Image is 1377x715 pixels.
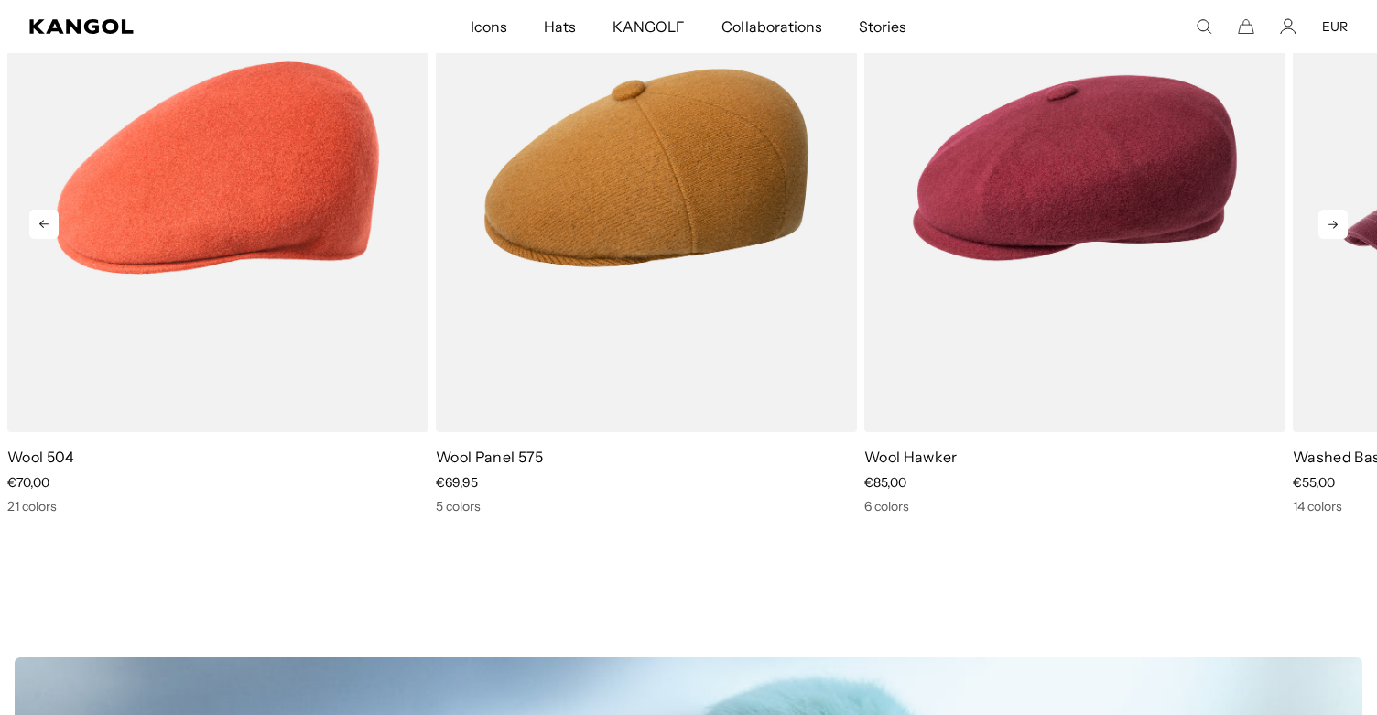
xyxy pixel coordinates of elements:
div: 5 colors [436,498,857,515]
summary: Search here [1196,18,1212,35]
a: Account [1280,18,1296,35]
a: Kangol [29,19,311,34]
p: Wool Hawker [864,447,1285,467]
span: €55,00 [1293,474,1335,491]
button: Cart [1238,18,1254,35]
button: EUR [1322,18,1348,35]
div: 6 colors [864,498,1285,515]
div: 21 colors [7,498,428,515]
span: €70,00 [7,474,49,491]
p: Wool Panel 575 [436,447,857,467]
span: €85,00 [864,474,906,491]
p: Wool 504 [7,447,428,467]
span: €69,95 [436,474,478,491]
